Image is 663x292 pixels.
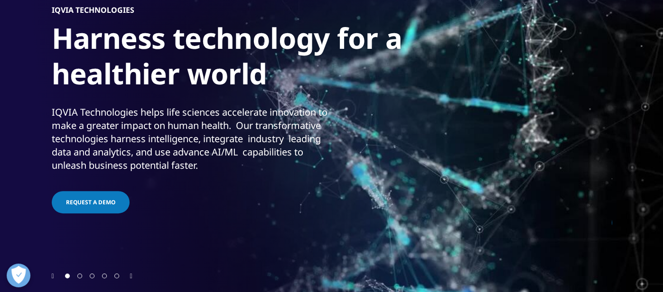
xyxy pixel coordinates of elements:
h5: IQVIA TECHNOLOGIES [52,5,134,15]
span: Request a Demo [66,198,115,206]
div: Next slide [130,271,132,280]
a: Request a Demo [52,191,130,213]
button: Open Preferences [7,264,30,287]
span: Go to slide 1 [65,274,70,278]
div: Previous slide [52,271,54,280]
span: Go to slide 2 [77,274,82,278]
span: Go to slide 3 [90,274,94,278]
span: Go to slide 5 [114,274,119,278]
div: IQVIA Technologies helps life sciences accelerate innovation to make a greater impact on human he... [52,106,329,172]
span: Go to slide 4 [102,274,107,278]
h1: Harness technology for a healthier world [52,20,408,97]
